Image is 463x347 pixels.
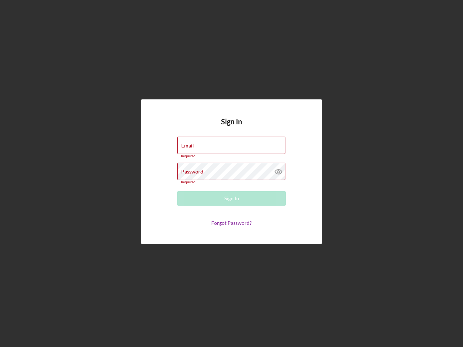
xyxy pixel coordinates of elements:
[211,220,252,226] a: Forgot Password?
[224,191,239,206] div: Sign In
[181,143,194,149] label: Email
[221,117,242,137] h4: Sign In
[181,169,203,175] label: Password
[177,154,286,158] div: Required
[177,191,286,206] button: Sign In
[177,180,286,184] div: Required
